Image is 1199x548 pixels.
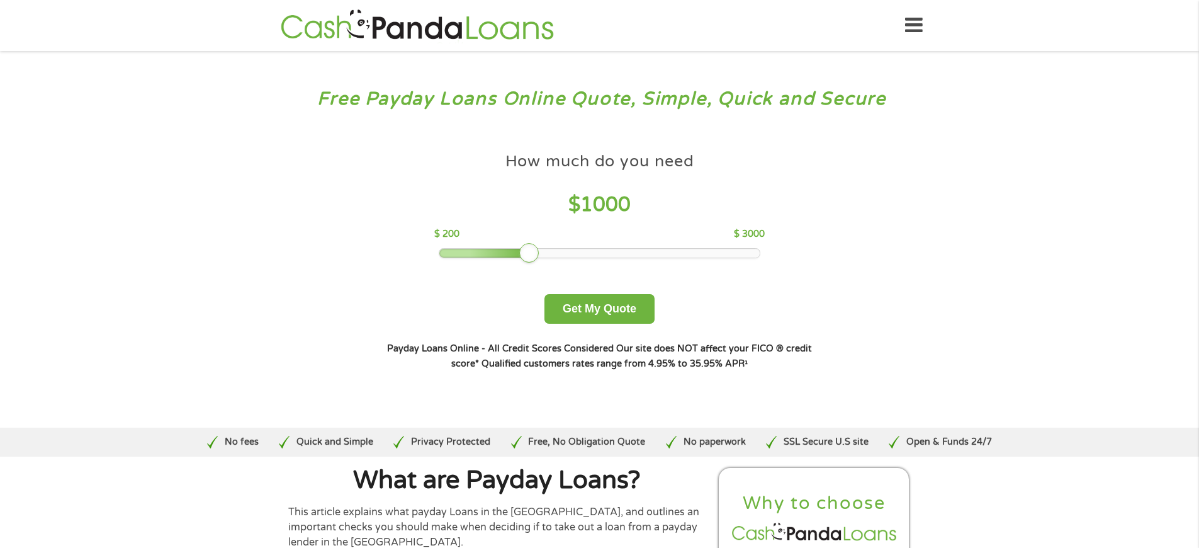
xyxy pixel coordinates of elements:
h4: $ [434,192,765,218]
h2: Why to choose [729,492,899,515]
img: GetLoanNow Logo [277,8,558,43]
p: $ 200 [434,227,459,241]
p: $ 3000 [734,227,765,241]
p: Quick and Simple [296,435,373,449]
strong: Payday Loans Online - All Credit Scores Considered [387,343,614,354]
p: SSL Secure U.S site [784,435,869,449]
strong: Qualified customers rates range from 4.95% to 35.95% APR¹ [481,358,748,369]
h4: How much do you need [505,151,694,172]
span: 1000 [580,193,631,217]
p: No fees [225,435,259,449]
h3: Free Payday Loans Online Quote, Simple, Quick and Secure [37,88,1163,111]
button: Get My Quote [544,294,655,324]
strong: Our site does NOT affect your FICO ® credit score* [451,343,812,369]
p: Open & Funds 24/7 [906,435,992,449]
p: No paperwork [684,435,746,449]
p: Free, No Obligation Quote [528,435,645,449]
p: Privacy Protected [411,435,490,449]
h1: What are Payday Loans? [288,468,706,493]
